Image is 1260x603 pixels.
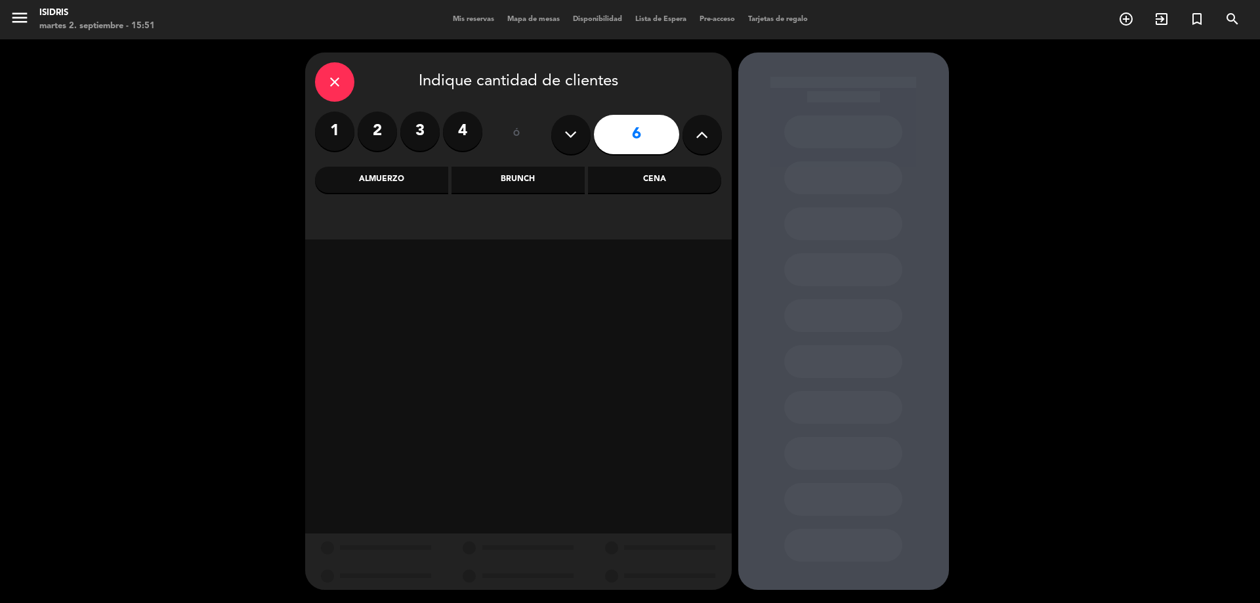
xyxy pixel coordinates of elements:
[451,167,585,193] div: Brunch
[495,112,538,157] div: ó
[315,112,354,151] label: 1
[1118,11,1134,27] i: add_circle_outline
[742,16,814,23] span: Tarjetas de regalo
[629,16,693,23] span: Lista de Espera
[1154,11,1169,27] i: exit_to_app
[566,16,629,23] span: Disponibilidad
[1225,11,1240,27] i: search
[10,8,30,32] button: menu
[39,7,155,20] div: isidris
[501,16,566,23] span: Mapa de mesas
[693,16,742,23] span: Pre-acceso
[446,16,501,23] span: Mis reservas
[315,167,448,193] div: Almuerzo
[327,74,343,90] i: close
[588,167,721,193] div: Cena
[1189,11,1205,27] i: turned_in_not
[358,112,397,151] label: 2
[400,112,440,151] label: 3
[443,112,482,151] label: 4
[10,8,30,28] i: menu
[315,62,722,102] div: Indique cantidad de clientes
[39,20,155,33] div: martes 2. septiembre - 15:51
